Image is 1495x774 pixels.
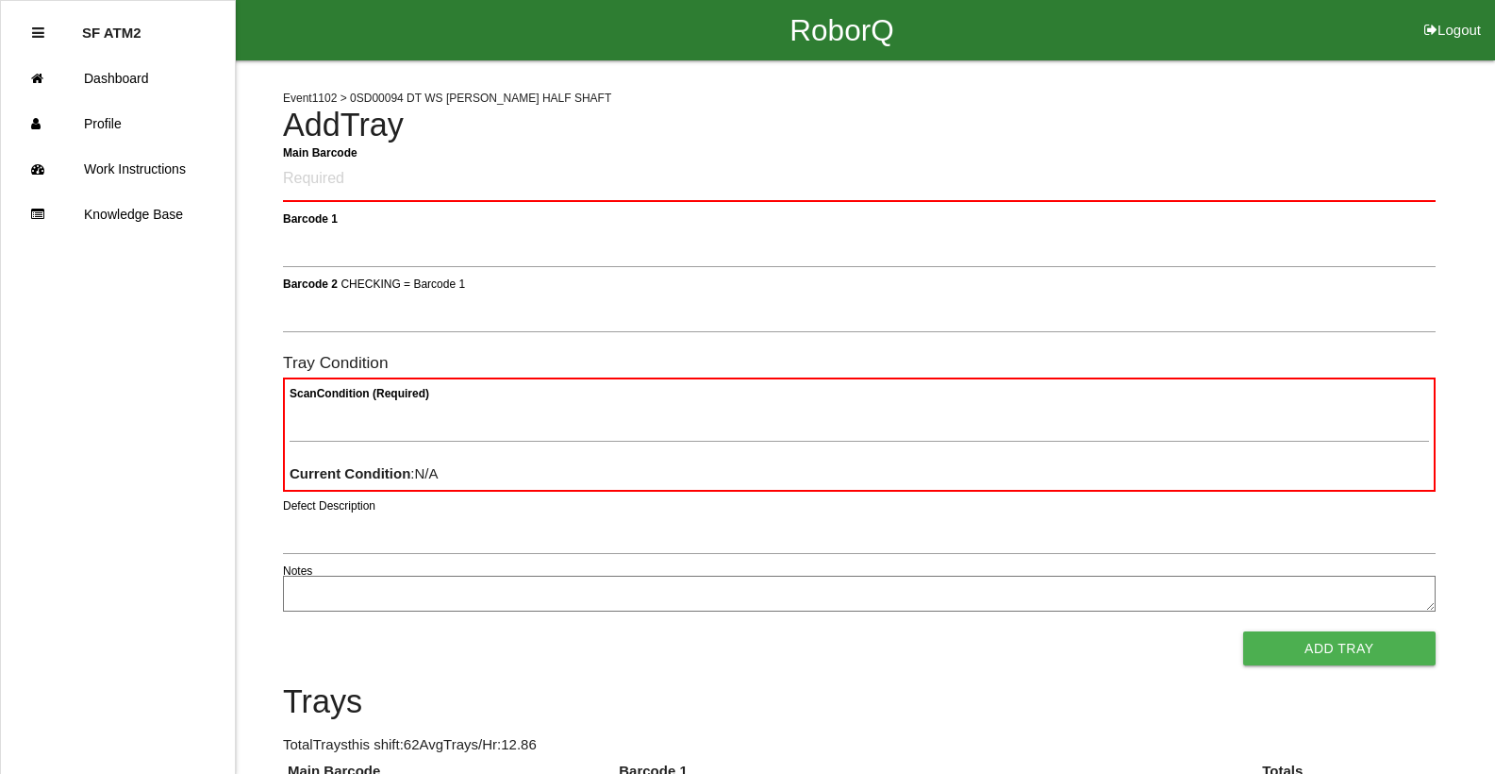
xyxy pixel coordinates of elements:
p: SF ATM2 [82,10,141,41]
button: Add Tray [1243,631,1436,665]
span: : N/A [290,465,439,481]
label: Notes [283,563,312,580]
p: Total Trays this shift: 62 Avg Trays /Hr: 12.86 [283,734,1436,756]
a: Work Instructions [1,146,235,192]
h4: Add Tray [283,108,1436,143]
a: Knowledge Base [1,192,235,237]
span: Event 1102 > 0SD00094 DT WS [PERSON_NAME] HALF SHAFT [283,92,611,105]
a: Profile [1,101,235,146]
b: Current Condition [290,465,410,481]
b: Scan Condition (Required) [290,387,429,400]
h6: Tray Condition [283,354,1436,372]
span: CHECKING = Barcode 1 [341,277,465,290]
a: Dashboard [1,56,235,101]
h4: Trays [283,684,1436,720]
b: Main Barcode [283,145,357,159]
b: Barcode 2 [283,277,338,290]
input: Required [283,158,1436,202]
label: Defect Description [283,497,375,514]
div: Close [32,10,44,56]
b: Barcode 1 [283,211,338,225]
